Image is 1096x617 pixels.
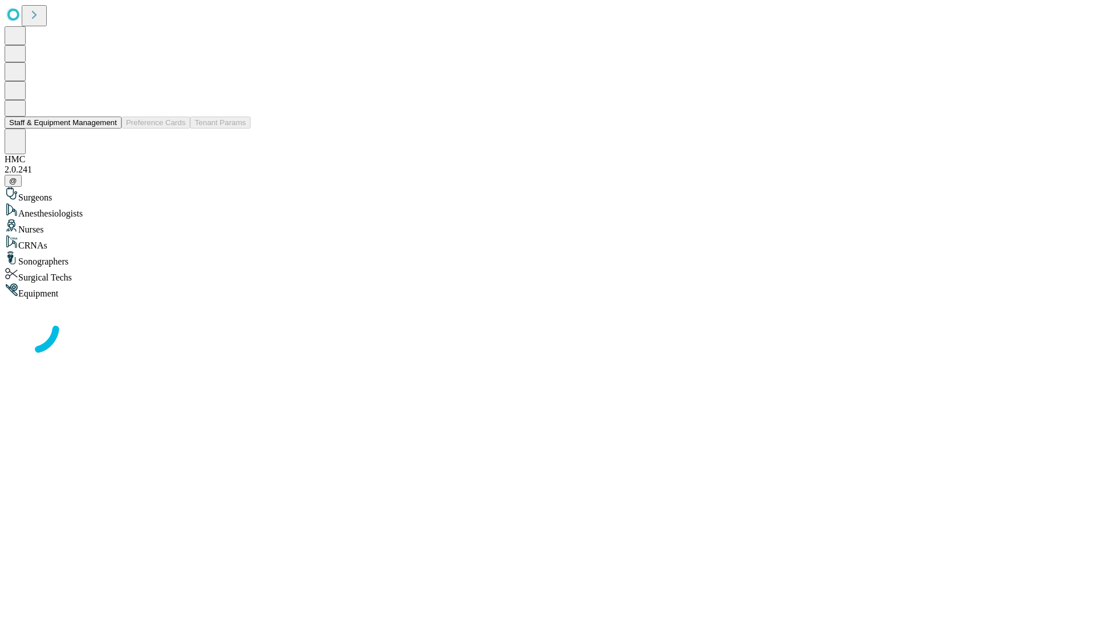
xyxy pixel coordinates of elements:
[9,177,17,185] span: @
[5,267,1091,283] div: Surgical Techs
[5,187,1091,203] div: Surgeons
[5,235,1091,251] div: CRNAs
[190,117,251,129] button: Tenant Params
[5,175,22,187] button: @
[5,251,1091,267] div: Sonographers
[5,117,122,129] button: Staff & Equipment Management
[122,117,190,129] button: Preference Cards
[5,219,1091,235] div: Nurses
[5,165,1091,175] div: 2.0.241
[5,203,1091,219] div: Anesthesiologists
[5,154,1091,165] div: HMC
[5,283,1091,299] div: Equipment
